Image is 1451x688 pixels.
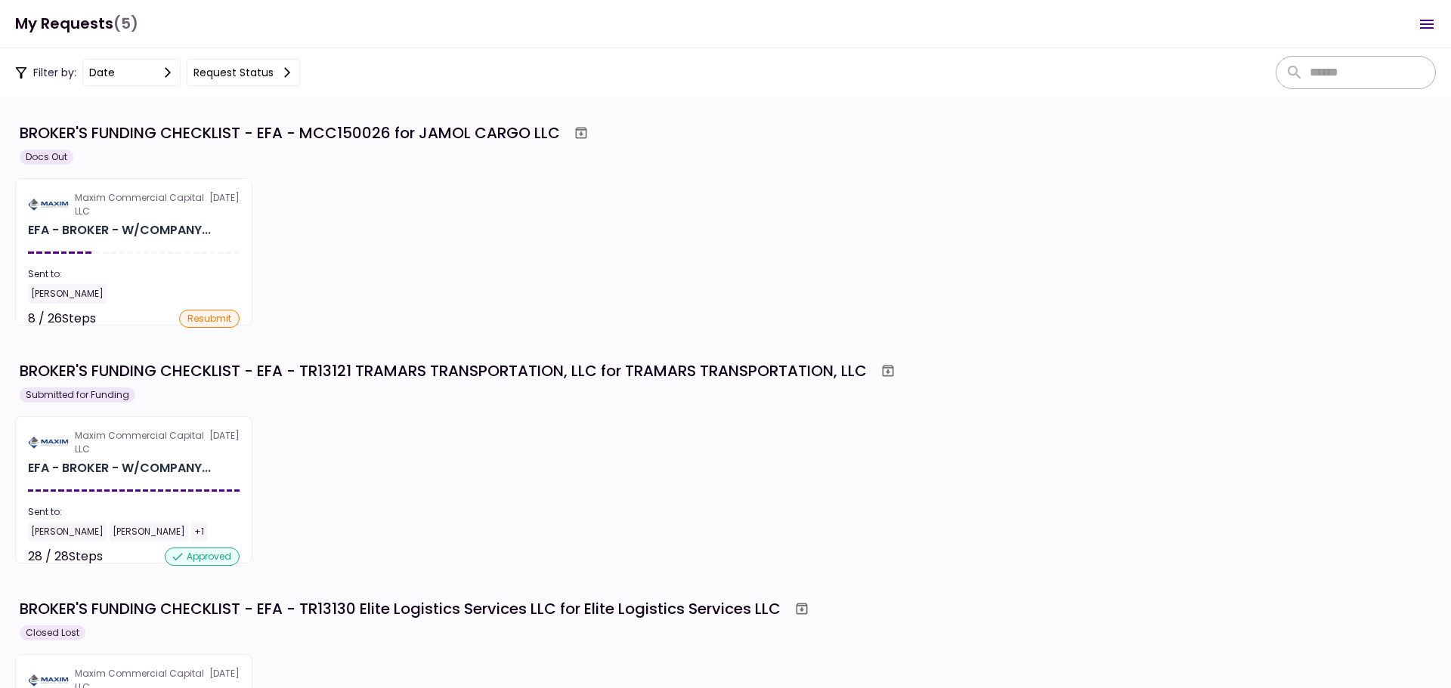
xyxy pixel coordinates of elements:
[568,119,595,147] button: Archive workflow
[28,522,107,541] div: [PERSON_NAME]
[28,191,240,218] div: [DATE]
[165,548,240,566] div: approved
[82,59,181,86] button: date
[28,436,69,449] img: Partner logo
[15,8,138,39] h1: My Requests
[28,429,240,456] div: [DATE]
[75,429,209,456] div: Maxim Commercial Capital LLC
[20,122,560,144] div: BROKER'S FUNDING CHECKLIST - EFA - MCC150026 for JAMOL CARGO LLC
[20,150,73,165] div: Docs Out
[75,191,209,218] div: Maxim Commercial Capital LLC
[20,597,781,620] div: BROKER'S FUNDING CHECKLIST - EFA - TR13130 Elite Logistics Services LLC for Elite Logistics Servi...
[1409,6,1445,42] button: Open menu
[20,359,867,382] div: BROKER'S FUNDING CHECKLIST - EFA - TR13121 TRAMARS TRANSPORTATION, LLC for TRAMARS TRANSPORTATION...
[110,522,188,541] div: [PERSON_NAME]
[15,59,300,86] div: Filter by:
[191,522,207,541] div: +1
[113,8,138,39] span: (5)
[28,198,69,211] img: Partner logo
[89,64,115,81] div: date
[28,310,96,328] div: 8 / 26 Steps
[28,459,211,477] div: EFA - BROKER - W/COMPANY - FUNDING CHECKLIST
[28,284,107,304] div: [PERSON_NAME]
[874,357,902,384] button: Archive workflow
[187,59,300,86] button: Request status
[28,674,69,687] img: Partner logo
[28,548,103,566] div: 28 / 28 Steps
[28,267,240,281] div: Sent to:
[28,505,240,519] div: Sent to:
[20,625,85,640] div: Closed Lost
[20,387,135,403] div: Submitted for Funding
[179,310,240,328] div: resubmit
[788,595,815,622] button: Archive workflow
[28,221,211,239] div: EFA - BROKER - W/COMPANY - FUNDING CHECKLIST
